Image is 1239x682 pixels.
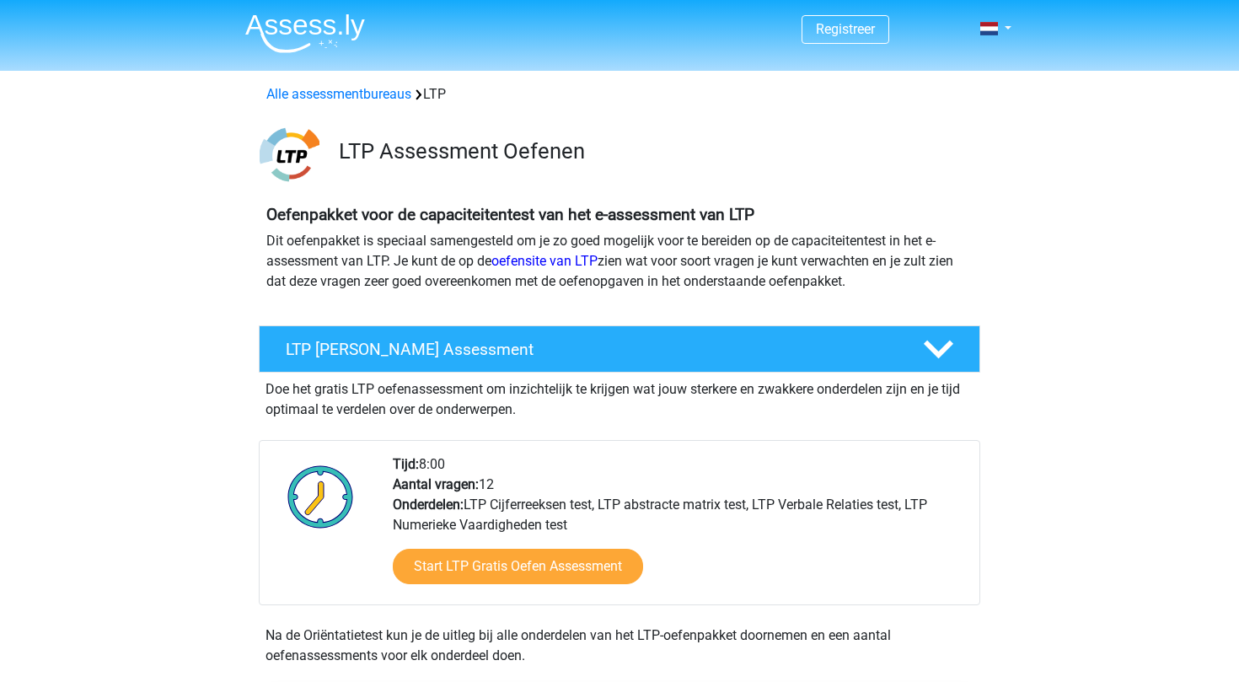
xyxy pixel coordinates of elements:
div: 8:00 12 LTP Cijferreeksen test, LTP abstracte matrix test, LTP Verbale Relaties test, LTP Numerie... [380,454,979,604]
img: Klok [278,454,363,539]
h3: LTP Assessment Oefenen [339,138,967,164]
a: LTP [PERSON_NAME] Assessment [252,325,987,373]
a: Registreer [816,21,875,37]
div: Doe het gratis LTP oefenassessment om inzichtelijk te krijgen wat jouw sterkere en zwakkere onder... [259,373,980,420]
b: Aantal vragen: [393,476,479,492]
a: oefensite van LTP [491,253,598,269]
b: Onderdelen: [393,497,464,513]
b: Tijd: [393,456,419,472]
a: Start LTP Gratis Oefen Assessment [393,549,643,584]
p: Dit oefenpakket is speciaal samengesteld om je zo goed mogelijk voor te bereiden op de capaciteit... [266,231,973,292]
h4: LTP [PERSON_NAME] Assessment [286,340,896,359]
div: Na de Oriëntatietest kun je de uitleg bij alle onderdelen van het LTP-oefenpakket doornemen en ee... [259,626,980,666]
div: LTP [260,84,979,105]
a: Alle assessmentbureaus [266,86,411,102]
img: Assessly [245,13,365,53]
img: ltp.png [260,125,319,185]
b: Oefenpakket voor de capaciteitentest van het e-assessment van LTP [266,205,754,224]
